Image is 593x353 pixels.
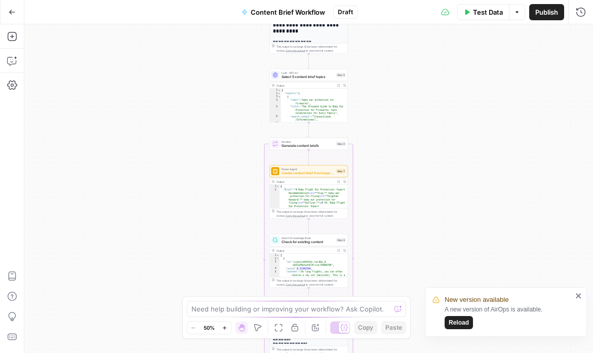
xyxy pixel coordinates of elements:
[354,321,377,334] button: Copy
[381,321,406,334] button: Paste
[336,73,346,77] div: Step 5
[276,180,334,184] div: Output
[270,115,281,122] div: 6
[529,4,564,20] button: Publish
[278,92,281,96] span: Toggle code folding, rows 2 through 33
[336,238,346,243] div: Step 8
[270,99,281,105] div: 4
[270,105,281,115] div: 5
[204,324,215,332] span: 50%
[276,185,280,188] span: Toggle code folding, rows 1 through 3
[282,171,334,176] span: Create content brief from keyword
[535,7,558,17] span: Publish
[308,54,309,68] g: Edge from step_2 to step_5
[276,210,346,218] div: This output is too large & has been abbreviated for review. to view the full content.
[269,165,348,219] div: Power AgentCreate content brief from keywordStep 7Output{ "Brief":"# Baby Flight Ear Protection: ...
[276,279,346,287] div: This output is too large & has been abbreviated for review. to view the full content.
[336,169,346,174] div: Step 7
[270,95,281,99] div: 3
[270,89,281,92] div: 1
[575,292,582,300] button: close
[282,140,334,144] span: Iteration
[282,71,334,75] span: LLM · GPT-4.1
[308,123,309,137] g: Edge from step_5 to step_6
[270,257,280,261] div: 2
[270,254,280,257] div: 1
[270,92,281,96] div: 2
[385,323,402,332] span: Paste
[308,288,309,302] g: Edge from step_8 to step_9
[282,74,334,80] span: Select 5 content brief topics
[269,138,348,150] div: IterationGenerate content briefsStep 6
[270,122,281,165] div: 7
[308,150,309,165] g: Edge from step_6 to step_7
[276,45,346,53] div: This output is too large & has been abbreviated for review. to view the full content.
[282,167,334,171] span: Power Agent
[358,323,373,332] span: Copy
[282,236,334,240] span: Search Knowledge Base
[251,7,325,17] span: Content Brief Workflow
[270,267,280,270] div: 4
[457,4,509,20] button: Test Data
[286,283,305,286] span: Copy the output
[308,219,309,233] g: Edge from step_7 to step_8
[276,84,334,88] div: Output
[282,240,334,245] span: Check for existing content
[473,7,503,17] span: Test Data
[278,95,281,99] span: Toggle code folding, rows 3 through 8
[449,318,469,327] span: Reload
[276,249,334,253] div: Output
[445,316,473,329] button: Reload
[269,69,348,123] div: LLM · GPT-4.1Select 5 content brief topicsStep 5Output{ "results":[ { "topic":"baby ear protectio...
[286,49,305,52] span: Copy the output
[338,8,353,17] span: Draft
[276,254,280,257] span: Toggle code folding, rows 1 through 7
[235,4,331,20] button: Content Brief Workflow
[270,260,280,267] div: 3
[278,89,281,92] span: Toggle code folding, rows 1 through 34
[282,143,334,148] span: Generate content briefs
[270,185,280,188] div: 1
[286,214,305,217] span: Copy the output
[336,142,346,146] div: Step 6
[445,295,508,305] span: New version available
[269,234,348,288] div: Search Knowledge BaseCheck for existing contentStep 8Output[ { "id":"vsdid:6497813:rid:8Qv_8 -G5X...
[276,257,280,261] span: Toggle code folding, rows 2 through 6
[445,305,572,329] div: A new version of AirOps is available.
